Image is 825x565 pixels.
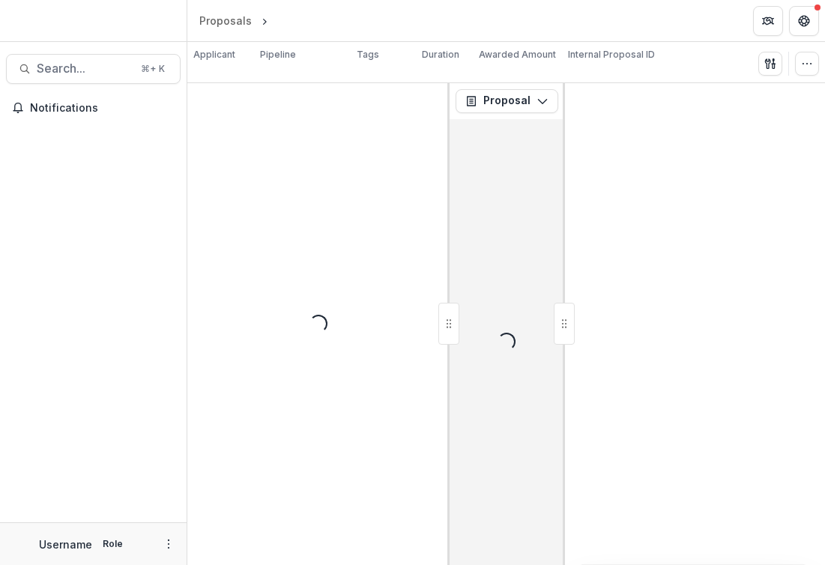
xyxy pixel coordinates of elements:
div: Proposals [199,13,252,28]
button: Search... [6,54,181,84]
button: Get Help [789,6,819,36]
p: Awarded Amount [479,48,556,61]
span: Search... [37,61,132,76]
p: Username [39,537,92,552]
a: Proposals [193,10,258,31]
div: ⌘ + K [138,61,168,77]
button: Proposal [456,89,558,113]
button: Notifications [6,96,181,120]
nav: breadcrumb [193,10,335,31]
p: Duration [422,48,459,61]
button: More [160,535,178,553]
p: Role [98,537,127,551]
span: Notifications [30,102,175,115]
p: Applicant [193,48,235,61]
p: Internal Proposal ID [568,48,655,61]
button: Partners [753,6,783,36]
p: Pipeline [260,48,296,61]
p: Tags [357,48,379,61]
